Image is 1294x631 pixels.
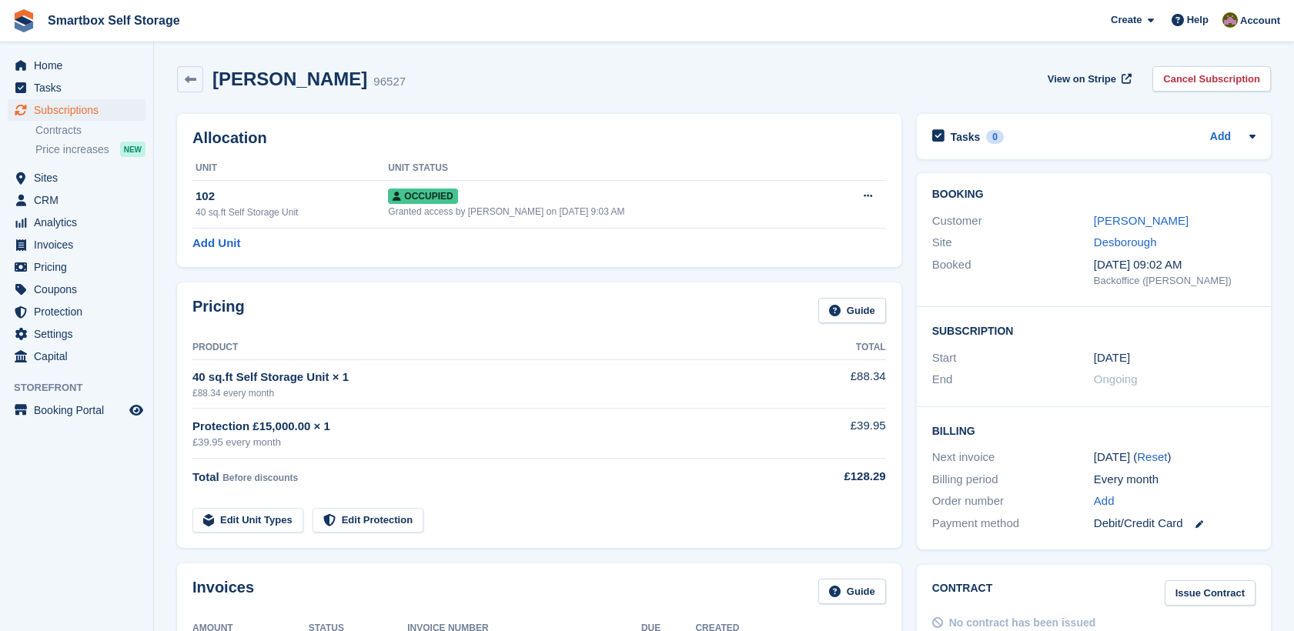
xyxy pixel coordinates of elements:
[1094,372,1138,386] span: Ongoing
[1152,66,1271,92] a: Cancel Subscription
[8,189,145,211] a: menu
[1094,515,1256,533] div: Debit/Credit Card
[34,167,126,189] span: Sites
[1094,256,1256,274] div: [DATE] 09:02 AM
[1042,66,1135,92] a: View on Stripe
[780,468,886,486] div: £128.29
[1187,12,1209,28] span: Help
[932,322,1256,338] h2: Subscription
[818,298,886,323] a: Guide
[34,212,126,233] span: Analytics
[192,435,780,450] div: £39.95 every month
[34,279,126,300] span: Coupons
[34,301,126,322] span: Protection
[932,422,1256,438] h2: Billing
[34,323,126,345] span: Settings
[932,189,1256,201] h2: Booking
[192,369,780,386] div: 40 sq.ft Self Storage Unit × 1
[192,156,388,181] th: Unit
[8,55,145,76] a: menu
[222,472,298,483] span: Before discounts
[8,77,145,98] a: menu
[1137,450,1167,463] a: Reset
[780,359,886,408] td: £88.34
[34,234,126,255] span: Invoices
[8,399,145,421] a: menu
[8,234,145,255] a: menu
[780,409,886,459] td: £39.95
[34,256,126,278] span: Pricing
[34,346,126,367] span: Capital
[192,470,219,483] span: Total
[35,142,109,157] span: Price increases
[8,279,145,300] a: menu
[388,205,826,219] div: Granted access by [PERSON_NAME] on [DATE] 9:03 AM
[986,130,1004,144] div: 0
[932,580,993,606] h2: Contract
[1094,273,1256,289] div: Backoffice ([PERSON_NAME])
[1111,12,1142,28] span: Create
[1222,12,1238,28] img: Kayleigh Devlin
[8,346,145,367] a: menu
[932,515,1094,533] div: Payment method
[8,323,145,345] a: menu
[388,156,826,181] th: Unit Status
[192,336,780,360] th: Product
[951,130,981,144] h2: Tasks
[192,298,245,323] h2: Pricing
[8,167,145,189] a: menu
[14,380,153,396] span: Storefront
[932,449,1094,466] div: Next invoice
[196,205,388,219] div: 40 sq.ft Self Storage Unit
[1094,214,1189,227] a: [PERSON_NAME]
[8,301,145,322] a: menu
[192,418,780,436] div: Protection £15,000.00 × 1
[818,579,886,604] a: Guide
[932,212,1094,230] div: Customer
[212,68,367,89] h2: [PERSON_NAME]
[8,256,145,278] a: menu
[196,188,388,205] div: 102
[34,77,126,98] span: Tasks
[35,141,145,158] a: Price increases NEW
[192,508,303,533] a: Edit Unit Types
[192,579,254,604] h2: Invoices
[932,492,1094,510] div: Order number
[388,189,457,204] span: Occupied
[780,336,886,360] th: Total
[34,99,126,121] span: Subscriptions
[8,212,145,233] a: menu
[1094,235,1157,249] a: Desborough
[932,349,1094,367] div: Start
[1048,72,1116,87] span: View on Stripe
[1094,449,1256,466] div: [DATE] ( )
[932,471,1094,489] div: Billing period
[949,615,1096,631] div: No contract has been issued
[8,99,145,121] a: menu
[34,55,126,76] span: Home
[1094,471,1256,489] div: Every month
[932,256,1094,289] div: Booked
[35,123,145,138] a: Contracts
[192,129,886,147] h2: Allocation
[127,401,145,419] a: Preview store
[1210,129,1231,146] a: Add
[192,235,240,252] a: Add Unit
[120,142,145,157] div: NEW
[42,8,186,33] a: Smartbox Self Storage
[932,371,1094,389] div: End
[34,189,126,211] span: CRM
[932,234,1094,252] div: Site
[1094,349,1130,367] time: 2025-08-10 00:00:00 UTC
[373,73,406,91] div: 96527
[1165,580,1256,606] a: Issue Contract
[1094,492,1115,510] a: Add
[192,386,780,400] div: £88.34 every month
[313,508,423,533] a: Edit Protection
[1240,13,1280,28] span: Account
[34,399,126,421] span: Booking Portal
[12,9,35,32] img: stora-icon-8386f47178a22dfd0bd8f6a31ec36ba5ce8667c1dd55bd0f319d3a0aa187defe.svg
